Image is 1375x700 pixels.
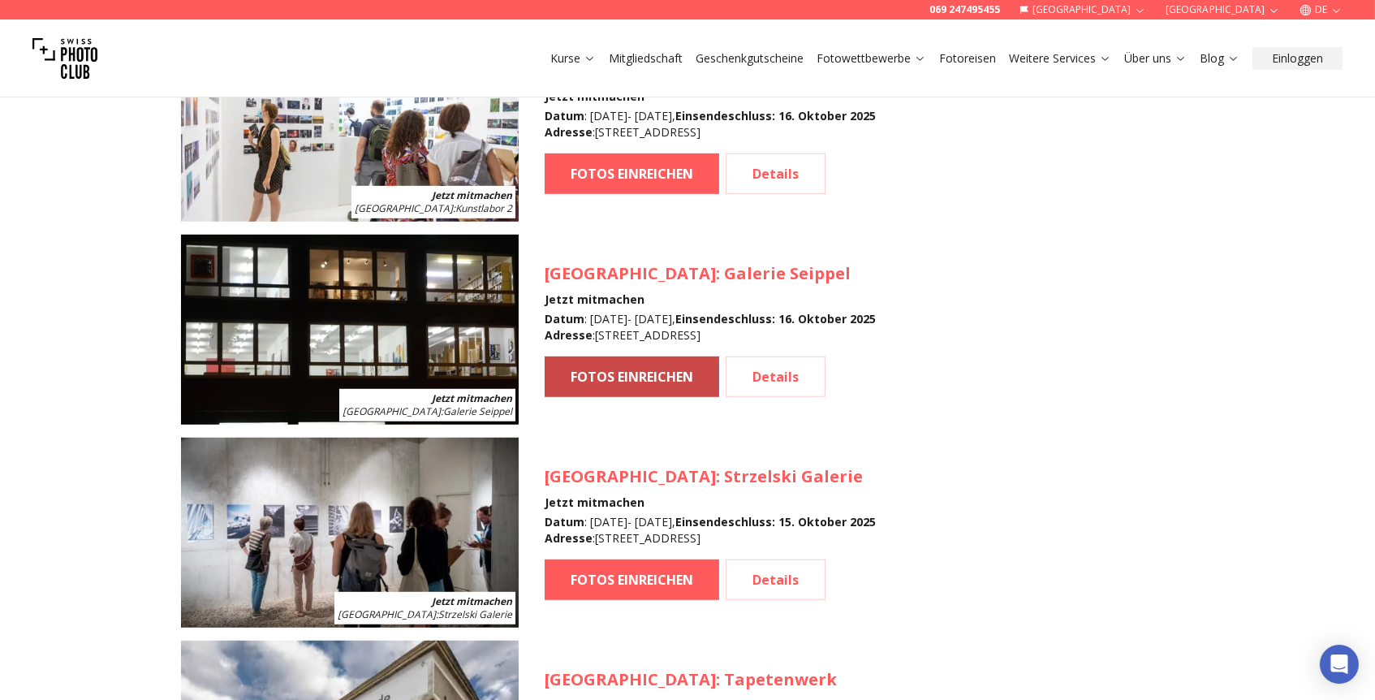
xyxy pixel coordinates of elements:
[696,50,804,67] a: Geschenkgutscheine
[545,495,876,511] h4: Jetzt mitmachen
[939,50,996,67] a: Fotoreisen
[1118,47,1193,70] button: Über uns
[1002,47,1118,70] button: Weitere Services
[545,292,876,308] h4: Jetzt mitmachen
[544,47,602,70] button: Kurse
[1252,47,1343,70] button: Einloggen
[545,668,950,691] h3: : Tapetenwerk
[545,530,593,546] b: Adresse
[1193,47,1246,70] button: Blog
[689,47,810,70] button: Geschenkgutscheine
[1200,50,1239,67] a: Blog
[675,108,876,123] b: Einsendeschluss : 16. Oktober 2025
[675,311,876,326] b: Einsendeschluss : 16. Oktober 2025
[817,50,926,67] a: Fotowettbewerbe
[545,262,876,285] h3: : Galerie Seippel
[726,560,825,600] a: Details
[545,514,876,547] div: : [DATE] - [DATE] , : [STREET_ADDRESS]
[181,235,519,425] img: SPC Photo Awards KÖLN November 2025
[545,465,876,488] h3: : Strzelski Galerie
[181,438,519,628] img: SPC Photo Awards STUTTGART November 2025
[1009,50,1111,67] a: Weitere Services
[726,356,825,397] a: Details
[545,124,593,140] b: Adresse
[545,108,584,123] b: Datum
[338,607,436,621] span: [GEOGRAPHIC_DATA]
[675,514,876,529] b: Einsendeschluss : 15. Oktober 2025
[929,3,1000,16] a: 069 247495455
[810,47,933,70] button: Fotowettbewerbe
[1320,645,1359,684] div: Open Intercom Messenger
[545,311,584,326] b: Datum
[545,327,593,343] b: Adresse
[545,560,719,600] a: FOTOS EINREICHEN
[545,108,876,140] div: : [DATE] - [DATE] , : [STREET_ADDRESS]
[545,262,716,284] span: [GEOGRAPHIC_DATA]
[338,607,512,621] span: : Strzelski Galerie
[550,50,596,67] a: Kurse
[545,153,719,194] a: FOTOS EINREICHEN
[726,153,825,194] a: Details
[1124,50,1187,67] a: Über uns
[545,311,876,344] div: : [DATE] - [DATE] , : [STREET_ADDRESS]
[545,465,716,487] span: [GEOGRAPHIC_DATA]
[432,594,512,608] b: Jetzt mitmachen
[32,26,97,91] img: Swiss photo club
[545,514,584,529] b: Datum
[355,201,512,215] span: : Kunstlabor 2
[355,201,453,215] span: [GEOGRAPHIC_DATA]
[432,391,512,405] b: Jetzt mitmachen
[609,50,683,67] a: Mitgliedschaft
[432,188,512,202] b: Jetzt mitmachen
[343,404,512,418] span: : Galerie Seippel
[602,47,689,70] button: Mitgliedschaft
[545,356,719,397] a: FOTOS EINREICHEN
[933,47,1002,70] button: Fotoreisen
[343,404,441,418] span: [GEOGRAPHIC_DATA]
[545,668,716,690] span: [GEOGRAPHIC_DATA]
[181,32,519,222] img: SPC Photo Awards MÜNCHEN November 2025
